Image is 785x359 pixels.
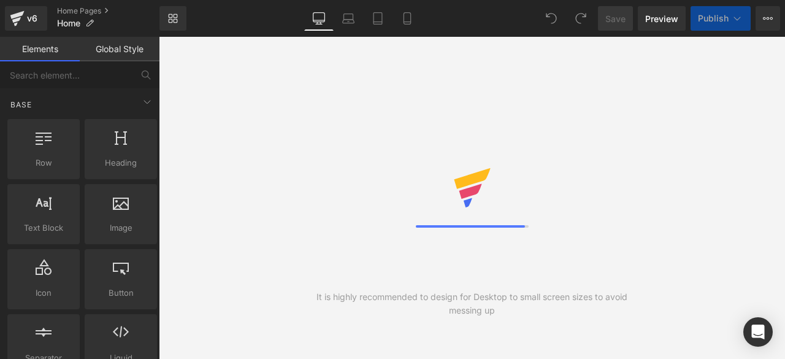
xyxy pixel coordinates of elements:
[57,18,80,28] span: Home
[5,6,47,31] a: v6
[80,37,159,61] a: Global Style
[88,156,153,169] span: Heading
[334,6,363,31] a: Laptop
[11,222,76,234] span: Text Block
[304,6,334,31] a: Desktop
[57,6,159,16] a: Home Pages
[756,6,780,31] button: More
[539,6,564,31] button: Undo
[698,14,729,23] span: Publish
[743,317,773,347] div: Open Intercom Messenger
[9,99,33,110] span: Base
[691,6,751,31] button: Publish
[605,12,626,25] span: Save
[159,6,186,31] a: New Library
[645,12,678,25] span: Preview
[569,6,593,31] button: Redo
[363,6,392,31] a: Tablet
[25,10,40,26] div: v6
[638,6,686,31] a: Preview
[88,222,153,234] span: Image
[315,290,629,317] div: It is highly recommended to design for Desktop to small screen sizes to avoid messing up
[11,156,76,169] span: Row
[88,287,153,299] span: Button
[392,6,422,31] a: Mobile
[11,287,76,299] span: Icon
